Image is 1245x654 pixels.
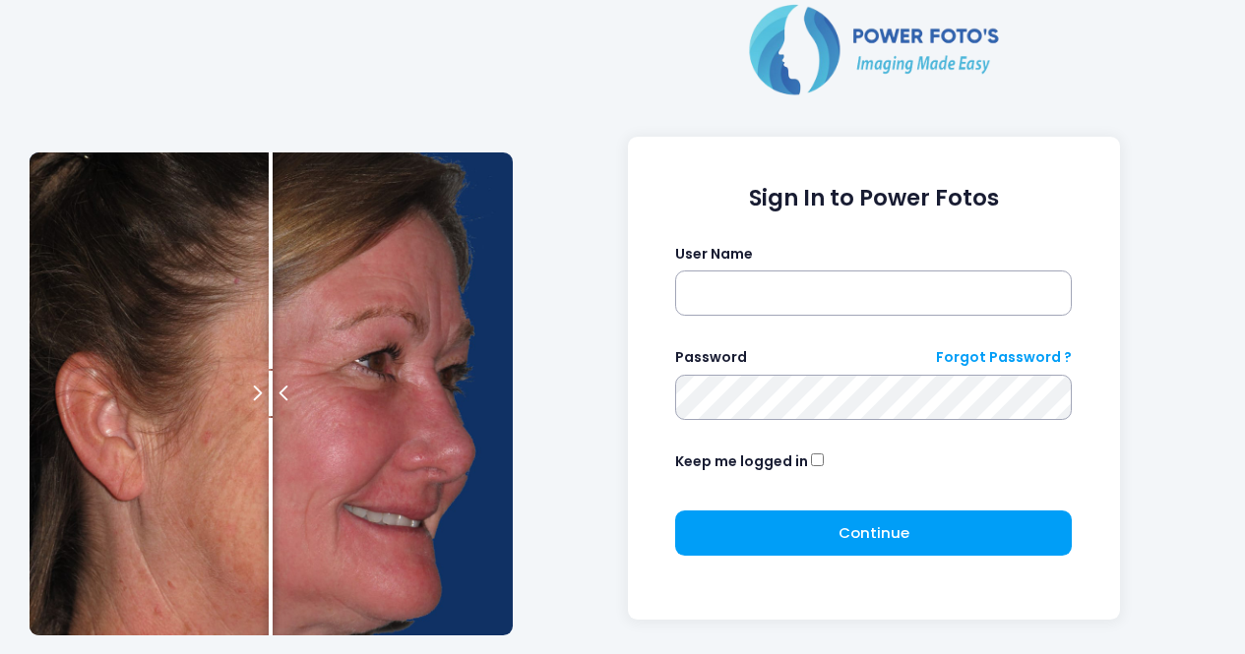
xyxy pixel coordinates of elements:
[675,451,808,472] label: Keep me logged in
[839,522,909,543] span: Continue
[675,510,1072,556] button: Continue
[936,347,1072,368] a: Forgot Password ?
[675,185,1072,211] h1: Sign In to Power Fotos
[675,244,753,265] label: User Name
[675,347,747,368] label: Password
